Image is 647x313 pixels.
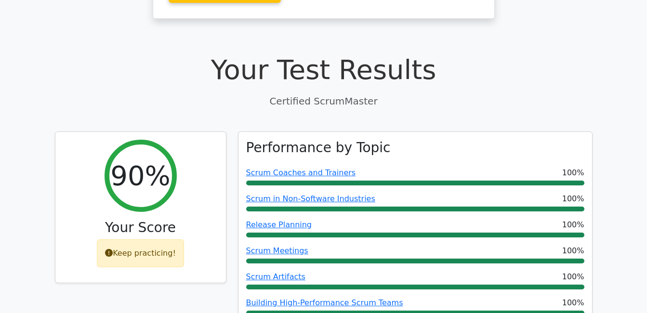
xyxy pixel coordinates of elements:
[562,297,584,309] span: 100%
[562,167,584,179] span: 100%
[246,194,375,203] a: Scrum in Non-Software Industries
[246,272,305,281] a: Scrum Artifacts
[562,193,584,205] span: 100%
[246,168,356,177] a: Scrum Coaches and Trainers
[246,298,403,307] a: Building High-Performance Scrum Teams
[562,271,584,283] span: 100%
[55,94,593,108] p: Certified ScrumMaster
[55,53,593,86] h1: Your Test Results
[562,245,584,257] span: 100%
[97,239,184,267] div: Keep practicing!
[246,220,312,229] a: Release Planning
[63,220,218,236] h3: Your Score
[246,140,391,156] h3: Performance by Topic
[562,219,584,231] span: 100%
[246,246,308,255] a: Scrum Meetings
[110,159,170,192] h2: 90%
